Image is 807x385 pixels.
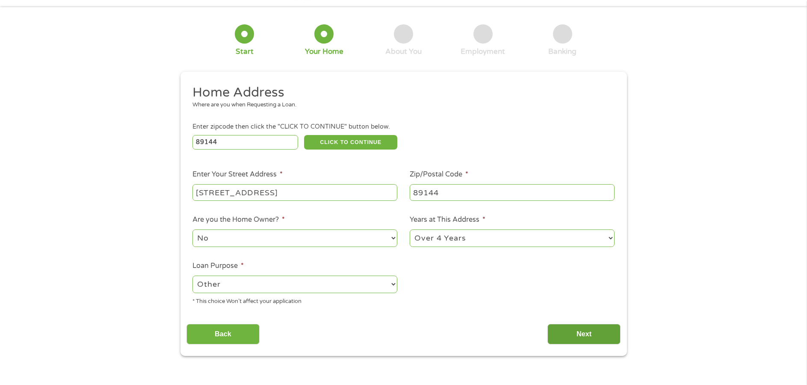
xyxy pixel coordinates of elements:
[192,184,397,200] input: 1 Main Street
[304,135,397,150] button: CLICK TO CONTINUE
[547,324,621,345] input: Next
[305,47,343,56] div: Your Home
[385,47,422,56] div: About You
[548,47,576,56] div: Banking
[236,47,254,56] div: Start
[192,84,608,101] h2: Home Address
[410,215,485,224] label: Years at This Address
[410,170,468,179] label: Zip/Postal Code
[192,101,608,109] div: Where are you when Requesting a Loan.
[192,294,397,306] div: * This choice Won’t affect your application
[192,170,283,179] label: Enter Your Street Address
[186,324,260,345] input: Back
[192,122,614,132] div: Enter zipcode then click the "CLICK TO CONTINUE" button below.
[192,135,298,150] input: Enter Zipcode (e.g 01510)
[461,47,505,56] div: Employment
[192,262,244,270] label: Loan Purpose
[192,215,285,224] label: Are you the Home Owner?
